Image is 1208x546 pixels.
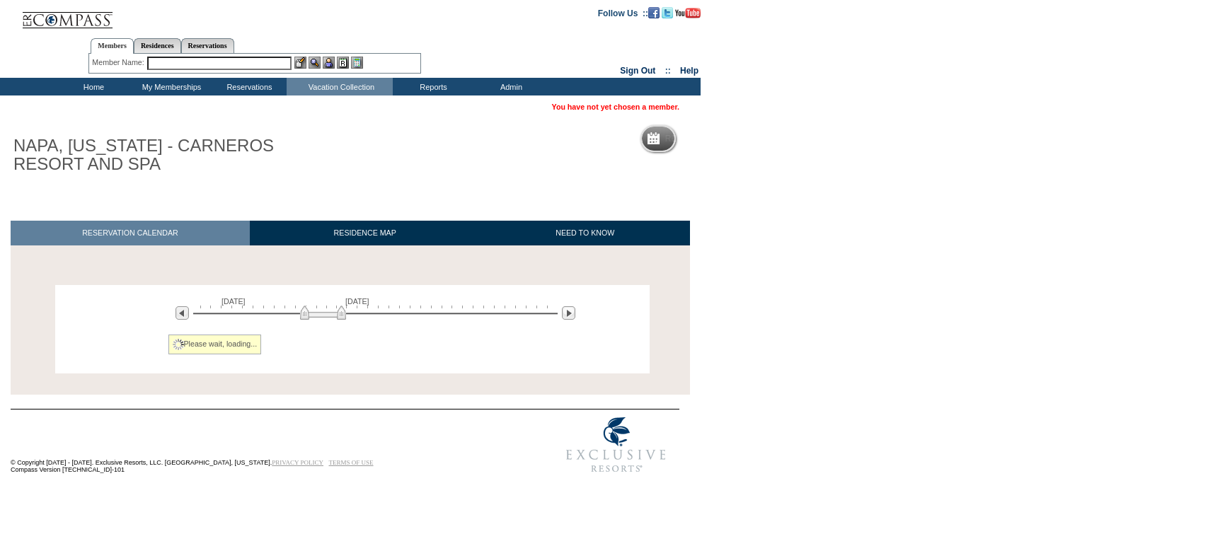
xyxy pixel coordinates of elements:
[598,7,648,18] td: Follow Us ::
[11,134,328,177] h1: NAPA, [US_STATE] - CARNEROS RESORT AND SPA
[91,38,134,54] a: Members
[662,7,673,18] img: Follow us on Twitter
[209,78,287,95] td: Reservations
[675,8,701,16] a: Subscribe to our YouTube Channel
[329,459,374,466] a: TERMS OF USE
[181,38,234,53] a: Reservations
[176,306,189,320] img: Previous
[553,409,679,480] img: Exclusive Resorts
[337,57,349,69] img: Reservations
[665,134,773,144] h5: Reservation Calendar
[309,57,321,69] img: View
[323,57,335,69] img: Impersonate
[294,57,306,69] img: b_edit.gif
[250,221,481,245] a: RESIDENCE MAP
[480,221,690,245] a: NEED TO KNOW
[173,339,184,350] img: spinner2.gif
[272,459,323,466] a: PRIVACY POLICY
[53,78,131,95] td: Home
[393,78,471,95] td: Reports
[675,8,701,18] img: Subscribe to our YouTube Channel
[168,335,262,354] div: Please wait, loading...
[471,78,548,95] td: Admin
[134,38,181,53] a: Residences
[92,57,146,69] div: Member Name:
[552,103,679,111] span: You have not yet chosen a member.
[222,297,246,306] span: [DATE]
[11,221,250,245] a: RESERVATION CALENDAR
[345,297,369,306] span: [DATE]
[620,66,655,76] a: Sign Out
[648,8,660,16] a: Become our fan on Facebook
[665,66,671,76] span: ::
[648,7,660,18] img: Become our fan on Facebook
[680,66,698,76] a: Help
[562,306,575,320] img: Next
[287,78,393,95] td: Vacation Collection
[131,78,209,95] td: My Memberships
[351,57,363,69] img: b_calculator.gif
[662,8,673,16] a: Follow us on Twitter
[11,411,506,481] td: © Copyright [DATE] - [DATE]. Exclusive Resorts, LLC. [GEOGRAPHIC_DATA], [US_STATE]. Compass Versi...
